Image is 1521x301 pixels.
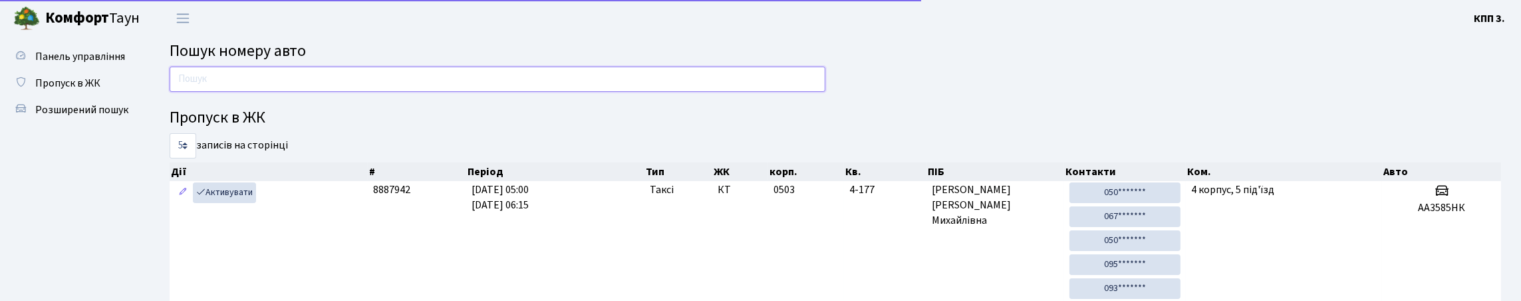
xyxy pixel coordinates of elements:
b: КПП 3. [1474,11,1505,26]
th: ЖК [712,162,768,181]
span: Розширений пошук [35,103,128,117]
a: Активувати [193,182,256,203]
label: записів на сторінці [170,133,288,158]
th: Дії [170,162,368,181]
th: Контакти [1064,162,1186,181]
span: Панель управління [35,49,125,64]
a: Панель управління [7,43,140,70]
th: ПІБ [927,162,1065,181]
a: Пропуск в ЖК [7,70,140,97]
th: Тип [644,162,712,181]
th: Авто [1383,162,1502,181]
a: КПП 3. [1474,11,1505,27]
span: Таун [45,7,140,30]
a: Розширений пошук [7,97,140,123]
span: 4-177 [849,182,922,198]
span: [PERSON_NAME] [PERSON_NAME] Михайлівна [932,182,1059,228]
th: корп. [768,162,844,181]
button: Переключити навігацію [166,7,200,29]
span: [DATE] 05:00 [DATE] 06:15 [472,182,529,212]
a: Редагувати [175,182,191,203]
th: Ком. [1186,162,1382,181]
th: # [368,162,466,181]
img: logo.png [13,5,40,32]
span: Пошук номеру авто [170,39,306,63]
span: КТ [718,182,763,198]
span: Таксі [650,182,674,198]
span: 8887942 [373,182,410,197]
h4: Пропуск в ЖК [170,109,1501,128]
span: Пропуск в ЖК [35,76,100,91]
th: Кв. [844,162,927,181]
span: 4 корпус, 5 під'їзд [1191,182,1274,197]
h5: АА3585НК [1387,202,1496,214]
input: Пошук [170,67,825,92]
b: Комфорт [45,7,109,29]
span: 0503 [773,182,795,197]
select: записів на сторінці [170,133,196,158]
th: Період [466,162,644,181]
